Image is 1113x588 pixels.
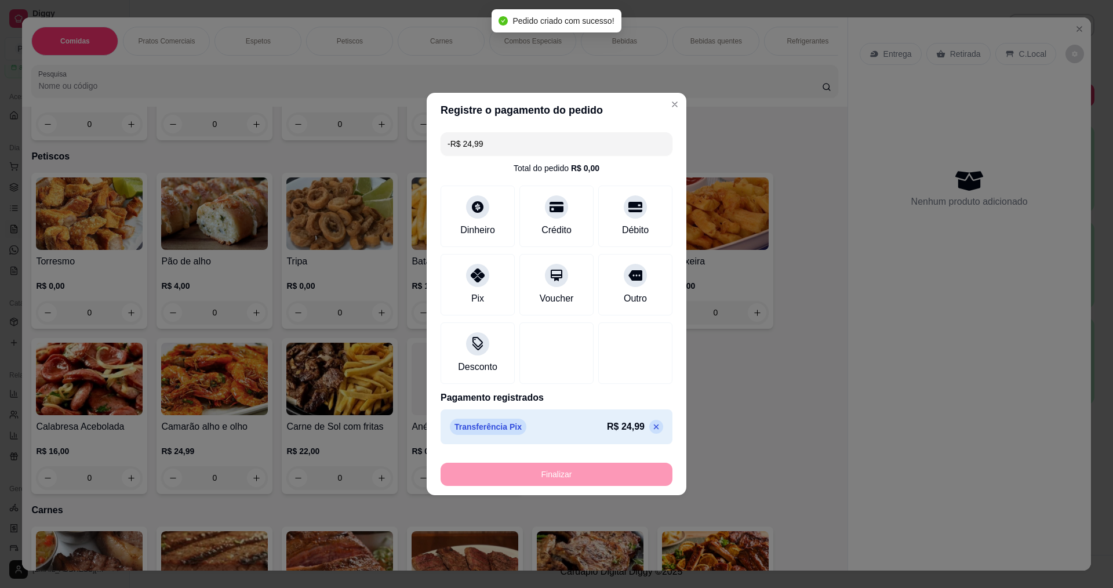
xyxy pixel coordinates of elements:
div: Pix [471,292,484,306]
p: Pagamento registrados [441,391,672,405]
div: Crédito [541,223,572,237]
p: R$ 24,99 [607,420,645,434]
button: Close [665,95,684,114]
div: Voucher [540,292,574,306]
p: Transferência Pix [450,419,526,435]
div: Débito [622,223,649,237]
span: check-circle [499,16,508,26]
div: Total do pedido [514,162,599,174]
header: Registre o pagamento do pedido [427,93,686,128]
div: Desconto [458,360,497,374]
div: Dinheiro [460,223,495,237]
div: R$ 0,00 [571,162,599,174]
input: Ex.: hambúrguer de cordeiro [448,132,665,155]
span: Pedido criado com sucesso! [512,16,614,26]
div: Outro [624,292,647,306]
